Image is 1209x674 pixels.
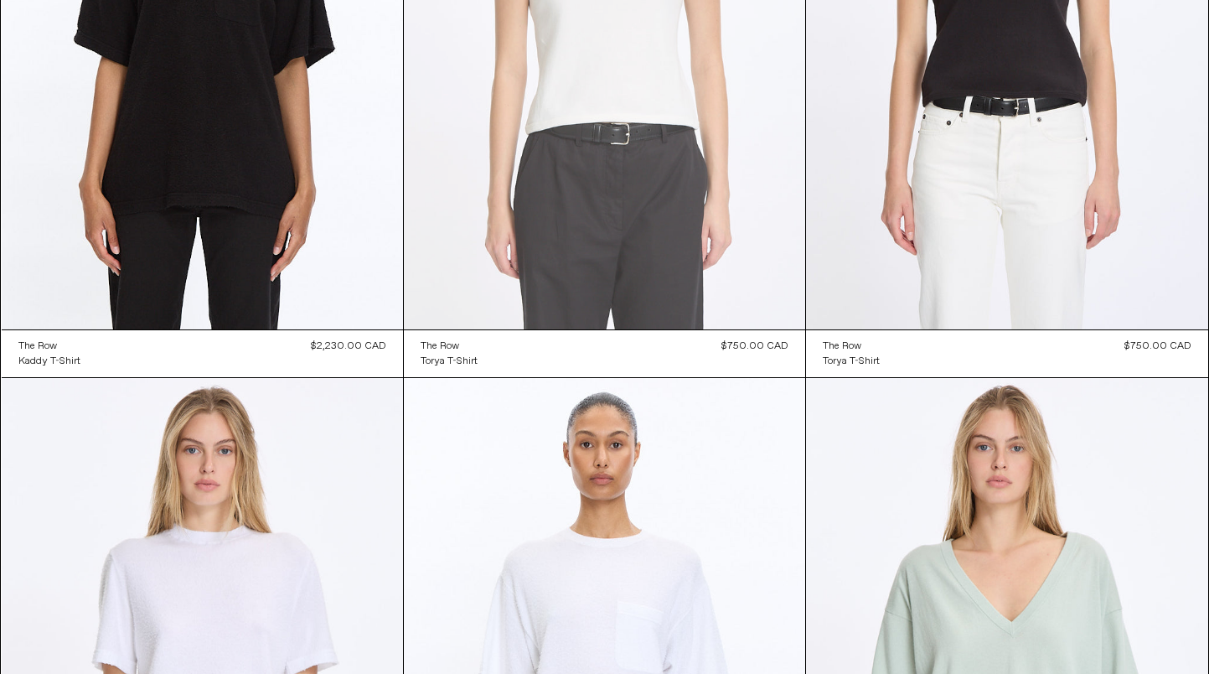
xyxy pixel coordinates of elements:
[823,339,880,354] a: The Row
[18,340,57,354] div: The Row
[421,339,478,354] a: The Row
[421,340,459,354] div: The Row
[421,354,478,369] a: Torya T-Shirt
[1124,339,1191,354] div: $750.00 CAD
[18,339,80,354] a: The Row
[721,339,788,354] div: $750.00 CAD
[823,340,861,354] div: The Row
[823,354,880,369] a: Torya T-Shirt
[311,339,386,354] div: $2,230.00 CAD
[18,354,80,369] a: Kaddy T-Shirt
